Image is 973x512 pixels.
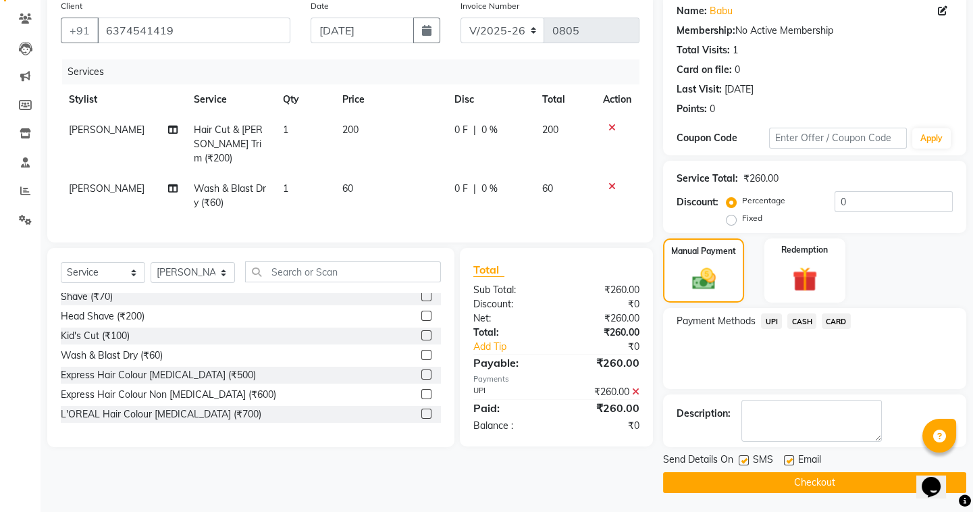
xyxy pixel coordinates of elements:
[61,368,256,382] div: Express Hair Colour [MEDICAL_DATA] (₹500)
[463,385,556,399] div: UPI
[61,84,186,115] th: Stylist
[473,123,476,137] span: |
[61,427,282,441] div: L'OREAL Hair Colour Non [MEDICAL_DATA] (₹800)
[912,128,951,149] button: Apply
[245,261,441,282] input: Search or Scan
[761,313,782,329] span: UPI
[481,182,498,196] span: 0 %
[61,18,99,43] button: +91
[473,263,504,277] span: Total
[556,283,650,297] div: ₹260.00
[677,63,732,77] div: Card on file:
[275,84,334,115] th: Qty
[463,419,556,433] div: Balance :
[685,265,723,292] img: _cash.svg
[769,128,907,149] input: Enter Offer / Coupon Code
[463,400,556,416] div: Paid:
[61,309,144,324] div: Head Shave (₹200)
[556,311,650,326] div: ₹260.00
[334,84,447,115] th: Price
[677,4,707,18] div: Name:
[798,453,821,469] span: Email
[446,84,534,115] th: Disc
[454,182,468,196] span: 0 F
[735,63,740,77] div: 0
[725,82,754,97] div: [DATE]
[473,182,476,196] span: |
[61,407,261,421] div: L'OREAL Hair Colour [MEDICAL_DATA] (₹700)
[463,340,572,354] a: Add Tip
[916,458,959,498] iframe: chat widget
[556,400,650,416] div: ₹260.00
[595,84,639,115] th: Action
[742,212,762,224] label: Fixed
[342,182,353,195] span: 60
[677,407,731,421] div: Description:
[781,244,828,256] label: Redemption
[97,18,290,43] input: Search by Name/Mobile/Email/Code
[556,355,650,371] div: ₹260.00
[677,172,738,186] div: Service Total:
[534,84,595,115] th: Total
[677,24,735,38] div: Membership:
[663,453,733,469] span: Send Details On
[822,313,851,329] span: CARD
[677,102,707,116] div: Points:
[481,123,498,137] span: 0 %
[194,182,266,209] span: Wash & Blast Dry (₹60)
[542,182,553,195] span: 60
[743,172,779,186] div: ₹260.00
[283,182,288,195] span: 1
[61,290,113,304] div: Shave (₹70)
[69,124,144,136] span: [PERSON_NAME]
[677,314,756,328] span: Payment Methods
[710,4,733,18] a: Babu
[61,388,276,402] div: Express Hair Colour Non [MEDICAL_DATA] (₹600)
[556,385,650,399] div: ₹260.00
[283,124,288,136] span: 1
[663,472,966,493] button: Checkout
[787,313,816,329] span: CASH
[463,283,556,297] div: Sub Total:
[677,43,730,57] div: Total Visits:
[473,374,639,385] div: Payments
[69,182,144,195] span: [PERSON_NAME]
[753,453,773,469] span: SMS
[710,102,715,116] div: 0
[542,124,558,136] span: 200
[463,311,556,326] div: Net:
[556,297,650,311] div: ₹0
[463,355,556,371] div: Payable:
[62,59,650,84] div: Services
[454,123,468,137] span: 0 F
[463,326,556,340] div: Total:
[677,131,768,145] div: Coupon Code
[463,297,556,311] div: Discount:
[677,24,953,38] div: No Active Membership
[194,124,263,164] span: Hair Cut & [PERSON_NAME] Trim (₹200)
[742,195,785,207] label: Percentage
[556,419,650,433] div: ₹0
[733,43,738,57] div: 1
[342,124,359,136] span: 200
[677,82,722,97] div: Last Visit:
[572,340,650,354] div: ₹0
[671,245,736,257] label: Manual Payment
[61,349,163,363] div: Wash & Blast Dry (₹60)
[556,326,650,340] div: ₹260.00
[785,264,825,295] img: _gift.svg
[186,84,275,115] th: Service
[61,329,130,343] div: Kid's Cut (₹100)
[677,195,718,209] div: Discount:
